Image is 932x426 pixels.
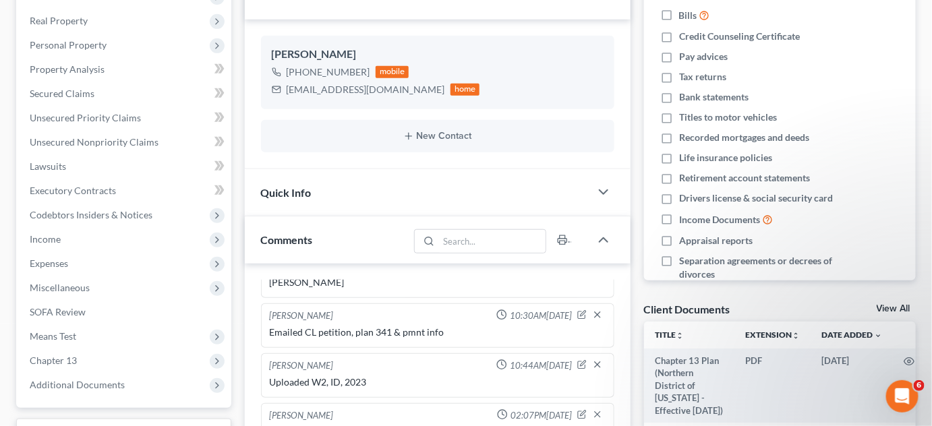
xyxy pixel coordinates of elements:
span: Lawsuits [30,160,66,172]
span: Unsecured Priority Claims [30,112,141,123]
td: [DATE] [811,348,893,423]
span: Unsecured Nonpriority Claims [30,136,158,148]
span: Bills [679,9,697,22]
span: Personal Property [30,39,107,51]
a: Property Analysis [19,57,231,82]
i: unfold_more [676,332,684,340]
span: Bank statements [679,90,749,104]
span: Income Documents [679,213,760,226]
td: Chapter 13 Plan (Northern District of [US_STATE] - Effective [DATE]) [644,348,734,423]
span: Secured Claims [30,88,94,99]
div: [PHONE_NUMBER] [287,65,370,79]
i: expand_more [874,332,882,340]
span: 10:44AM[DATE] [510,359,572,372]
span: 6 [914,380,925,391]
a: Lawsuits [19,154,231,179]
iframe: Intercom live chat [886,380,919,413]
span: Separation agreements or decrees of divorces [679,254,836,281]
div: home [450,84,480,96]
a: Unsecured Nonpriority Claims [19,130,231,154]
div: mobile [376,66,409,78]
div: [PERSON_NAME] [270,409,334,423]
span: 10:30AM[DATE] [510,309,572,322]
span: Recorded mortgages and deeds [679,131,809,144]
a: Date Added expand_more [821,330,882,340]
span: Miscellaneous [30,282,90,293]
span: Quick Info [261,186,312,199]
i: unfold_more [792,332,800,340]
div: [EMAIL_ADDRESS][DOMAIN_NAME] [287,83,445,96]
span: Appraisal reports [679,234,753,247]
a: SOFA Review [19,300,231,324]
span: 02:07PM[DATE] [511,409,572,422]
span: Pay advices [679,50,728,63]
a: Executory Contracts [19,179,231,203]
span: Drivers license & social security card [679,191,833,205]
button: New Contact [272,131,604,142]
span: Life insurance policies [679,151,772,164]
span: Property Analysis [30,63,105,75]
a: Unsecured Priority Claims [19,106,231,130]
a: Extensionunfold_more [745,330,800,340]
a: Titleunfold_more [655,330,684,340]
span: Comments [261,233,313,246]
a: Secured Claims [19,82,231,106]
span: SOFA Review [30,306,86,317]
div: Emailed CL petition, plan 341 & pmnt info [270,326,606,339]
span: Additional Documents [30,379,125,390]
span: Titles to motor vehicles [679,111,777,124]
span: Income [30,233,61,245]
span: Tax returns [679,70,726,84]
div: Client Documents [644,302,730,316]
span: Real Property [30,15,88,26]
span: Codebtors Insiders & Notices [30,209,152,220]
div: [PERSON_NAME] [270,359,334,373]
span: Retirement account statements [679,171,810,185]
div: [PERSON_NAME] [270,276,606,289]
span: Credit Counseling Certificate [679,30,800,43]
span: Chapter 13 [30,355,77,366]
div: [PERSON_NAME] [270,309,334,323]
div: Uploaded W2, ID, 2023 [270,375,606,389]
div: [PERSON_NAME] [272,47,604,63]
span: Expenses [30,257,68,269]
a: View All [877,304,910,313]
td: PDF [734,348,811,423]
span: Means Test [30,330,76,342]
span: Executory Contracts [30,185,116,196]
input: Search... [438,230,546,253]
